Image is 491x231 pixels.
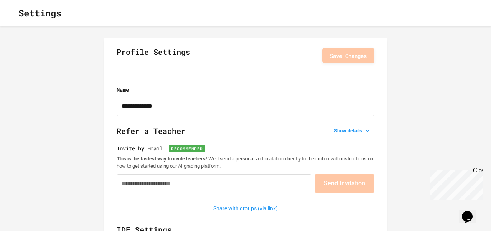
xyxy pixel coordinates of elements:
[117,125,374,144] h2: Refer a Teacher
[331,125,374,136] button: Show details
[117,155,374,170] p: We'll send a personalized invitation directly to their inbox with instructions on how to get star...
[18,6,61,20] h1: Settings
[427,167,483,200] iframe: chat widget
[322,48,374,63] button: Save Changes
[117,156,207,162] strong: This is the fastest way to invite teachers!
[169,145,205,152] span: Recommended
[315,174,374,193] button: Send Invitation
[117,86,374,94] label: Name
[117,46,190,65] h2: Profile Settings
[209,203,282,214] button: Share with groups (via link)
[117,144,374,152] label: Invite by Email
[459,200,483,223] iframe: chat widget
[3,3,53,49] div: Chat with us now!Close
